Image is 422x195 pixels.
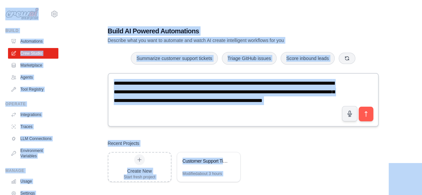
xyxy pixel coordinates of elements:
[5,28,58,33] div: Build
[108,37,332,44] p: Describe what you want to automate and watch AI create intelligent workflows for you
[124,168,155,174] div: Create New
[8,48,58,59] a: Crew Studio
[339,53,355,64] button: Get new suggestions
[108,140,139,147] h3: Recent Projects
[5,168,58,173] div: Manage
[8,72,58,83] a: Agents
[389,163,422,195] iframe: Chat Widget
[281,52,335,65] button: Score inbound leads
[124,174,155,180] div: Start fresh project
[8,84,58,95] a: Tool Registry
[8,133,58,144] a: LLM Connections
[131,52,218,65] button: Summarize customer support tickets
[8,121,58,132] a: Traces
[342,106,357,121] button: Click to speak your automation idea
[8,145,58,161] a: Environment Variables
[8,36,58,47] a: Automations
[5,101,58,107] div: Operate
[8,60,58,71] a: Marketplace
[182,158,228,164] div: Customer Support Ticket Automation
[182,171,222,176] div: Modified about 3 hours
[108,26,332,36] h1: Build AI Powered Automations
[8,109,58,120] a: Integrations
[5,8,39,20] img: Logo
[8,176,58,187] a: Usage
[222,52,277,65] button: Triage GitHub issues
